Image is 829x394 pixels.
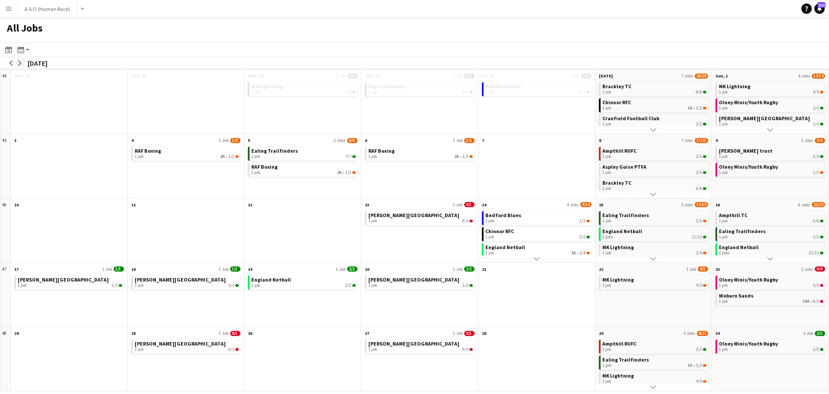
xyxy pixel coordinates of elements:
[14,73,30,79] span: Mon, 27
[719,276,778,283] span: Olney Minis/Youth Rugby
[469,155,473,158] span: 1/2
[454,154,459,159] span: 3A
[251,170,356,175] div: •
[820,123,823,125] span: 1/1
[602,283,611,288] span: 1 job
[230,138,240,143] span: 1/2
[462,154,468,159] span: 1/2
[228,347,234,352] span: 0/1
[365,138,367,143] span: 6
[220,154,225,159] span: 2A
[464,266,475,272] span: 2/2
[820,107,823,109] span: 2/2
[599,73,613,79] span: [DATE]
[368,340,473,352] a: [PERSON_NAME][GEOGRAPHIC_DATA]1 job0/1
[131,73,146,79] span: Tue, 28
[696,170,702,175] span: 2/2
[798,202,810,208] span: 6 Jobs
[586,91,590,93] span: 2/2
[251,82,356,95] a: MK Lightning1 job5/5
[813,122,819,127] span: 1/1
[719,114,823,127] a: [PERSON_NAME][GEOGRAPHIC_DATA]1 job1/1
[602,179,631,186] span: Brackley TC
[599,202,603,208] span: 15
[135,154,143,159] span: 1 job
[602,379,611,384] span: 1 job
[703,123,706,125] span: 2/2
[602,276,634,283] span: MK Lightning
[251,154,260,159] span: 1 job
[0,327,11,391] div: 48
[352,155,356,158] span: 7/7
[703,284,706,287] span: 4/5
[230,266,240,272] span: 1/1
[485,250,494,256] span: 1 job
[815,266,825,272] span: 0/4
[801,266,813,272] span: 2 Jobs
[119,284,122,287] span: 1/1
[602,244,634,250] span: MK Lightning
[703,220,706,222] span: 1/2
[462,90,468,95] span: 2/2
[485,82,590,95] a: Bedford Blues1 job2/2
[135,276,226,283] span: Stowe School
[368,147,473,159] a: RAF Boxing1 job3A•1/2
[681,73,693,79] span: 7 Jobs
[368,154,377,159] span: 1 job
[469,284,473,287] span: 2/2
[602,340,707,352] a: Ampthill RUFC1 job2/2
[719,234,728,240] span: 1 job
[719,283,728,288] span: 1 job
[692,234,702,240] span: 11/11
[14,202,19,208] span: 10
[485,243,590,256] a: England Netball1 job5A•3/4
[681,202,693,208] span: 5 Jobs
[131,330,136,336] span: 25
[368,218,377,224] span: 1 job
[485,244,525,250] span: England Netball
[703,91,706,93] span: 8/8
[602,340,636,347] span: Ampthill RUFC
[368,340,459,347] span: Stowe School
[719,83,750,90] span: MK Lightning
[336,266,345,272] span: 1 Job
[0,134,11,199] div: 45
[135,340,239,352] a: [PERSON_NAME][GEOGRAPHIC_DATA]1 job0/1
[602,227,707,240] a: England Netball2 jobs11/11
[248,266,252,272] span: 19
[719,170,728,175] span: 1 job
[820,91,823,93] span: 4/5
[719,250,730,256] span: 3 jobs
[352,171,356,174] span: 1/2
[703,187,706,190] span: 6/6
[602,163,707,175] a: Aspley Guise PTFA1 job2/2
[681,138,693,143] span: 7 Jobs
[352,284,356,287] span: 2/2
[114,266,124,272] span: 1/1
[345,154,351,159] span: 7/7
[688,106,693,111] span: 1A
[602,372,707,384] a: MK Lightning1 job4/5
[453,266,462,272] span: 1 Job
[251,147,298,154] span: Ealing Trailfinders
[683,330,695,336] span: 5 Jobs
[14,138,16,143] span: 3
[719,122,728,127] span: 1 job
[602,98,707,111] a: Chinnor RFC1 job1A•1/2
[812,74,825,79] span: 13/14
[485,90,494,95] span: 1 job
[602,211,707,224] a: Ealing Trailfinders1 job1/2
[602,250,611,256] span: 1 job
[719,98,823,111] a: Olney Minis/Youth Rugby1 job2/2
[135,347,143,352] span: 1 job
[135,283,143,288] span: 1 job
[719,275,823,288] a: Olney Minis/Youth Rugby1 job0/2
[579,250,585,256] span: 3/4
[813,283,819,288] span: 0/2
[695,202,708,207] span: 15/19
[18,276,109,283] span: Stowe School
[719,212,747,218] span: Ampthill TC
[696,218,702,224] span: 1/2
[602,115,659,122] span: Cranfield Football Club
[485,218,494,224] span: 1 job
